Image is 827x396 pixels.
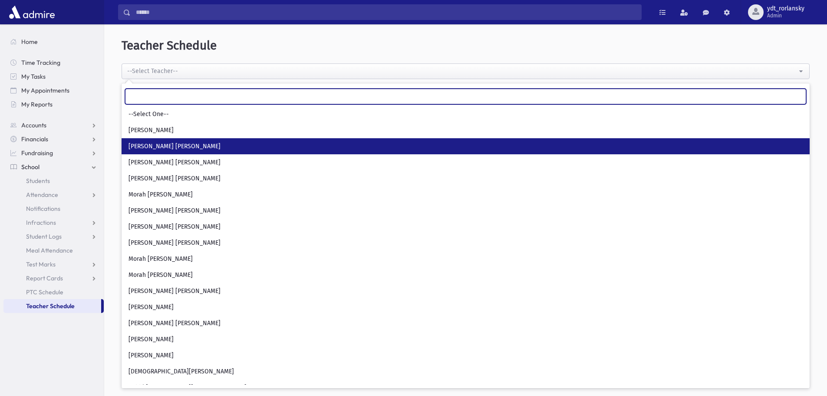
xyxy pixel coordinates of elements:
span: Test Marks [26,260,56,268]
span: Accounts [21,121,46,129]
span: [PERSON_NAME] [PERSON_NAME] [128,319,221,328]
span: Home [21,38,38,46]
span: Report Cards [26,274,63,282]
span: Students [26,177,50,185]
span: PTC Schedule [26,288,63,296]
a: Accounts [3,118,104,132]
span: Rabbi [PERSON_NAME][GEOGRAPHIC_DATA] [128,383,247,392]
a: Student Logs [3,230,104,243]
input: Search [131,4,641,20]
span: Financials [21,135,48,143]
a: Infractions [3,216,104,230]
span: [PERSON_NAME] [PERSON_NAME] [128,223,221,231]
span: Morah [PERSON_NAME] [128,271,193,280]
span: [PERSON_NAME] [PERSON_NAME] [128,239,221,247]
a: PTC Schedule [3,285,104,299]
span: [PERSON_NAME] [PERSON_NAME] [128,158,221,167]
span: Admin [767,12,804,19]
span: ydt_rorlansky [767,5,804,12]
span: [PERSON_NAME] [PERSON_NAME] [128,287,221,296]
a: My Reports [3,97,104,111]
span: [PERSON_NAME] [128,303,174,312]
a: Attendance [3,188,104,202]
span: Teacher Schedule [26,302,75,310]
span: Fundraising [21,149,53,157]
span: My Tasks [21,73,46,80]
a: Notifications [3,202,104,216]
a: Teacher Schedule [3,299,101,313]
span: Morah [PERSON_NAME] [128,255,193,263]
span: Attendance [26,191,58,199]
span: [PERSON_NAME] [PERSON_NAME] [128,206,221,215]
span: Student Logs [26,233,62,240]
a: Meal Attendance [3,243,104,257]
span: School [21,163,40,171]
a: Fundraising [3,146,104,160]
a: My Tasks [3,70,104,83]
a: Report Cards [3,271,104,285]
a: My Appointments [3,83,104,97]
a: Financials [3,132,104,146]
button: --Select Teacher-- [122,63,810,79]
a: Home [3,35,104,49]
span: [PERSON_NAME] [PERSON_NAME] [128,142,221,151]
span: My Reports [21,100,53,108]
span: Teacher Schedule [122,38,217,53]
span: My Appointments [21,87,69,94]
span: Time Tracking [21,59,60,67]
span: Morah [PERSON_NAME] [128,190,193,199]
span: [PERSON_NAME] [128,126,174,135]
a: School [3,160,104,174]
div: --Select Teacher-- [127,67,797,76]
span: Notifications [26,205,60,213]
span: [DEMOGRAPHIC_DATA][PERSON_NAME] [128,367,234,376]
span: Meal Attendance [26,246,73,254]
span: [PERSON_NAME] [128,335,174,344]
a: Time Tracking [3,56,104,70]
span: [PERSON_NAME] [PERSON_NAME] [128,174,221,183]
span: [PERSON_NAME] [128,351,174,360]
a: Test Marks [3,257,104,271]
span: Infractions [26,219,56,226]
span: --Select One-- [128,110,169,119]
img: AdmirePro [7,3,57,21]
a: Students [3,174,104,188]
input: Search [125,89,806,104]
